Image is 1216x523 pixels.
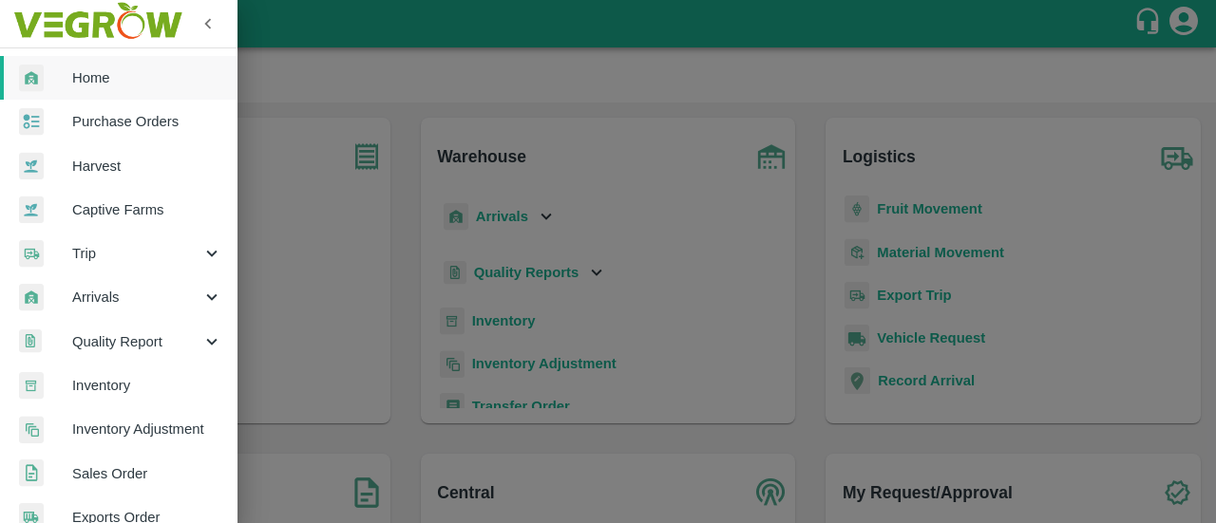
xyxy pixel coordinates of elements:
[72,287,201,308] span: Arrivals
[19,284,44,311] img: whArrival
[19,329,42,353] img: qualityReport
[72,419,222,439] span: Inventory Adjustment
[19,152,44,180] img: harvest
[19,196,44,224] img: harvest
[19,240,44,268] img: delivery
[19,108,44,136] img: reciept
[72,111,222,132] span: Purchase Orders
[72,375,222,396] span: Inventory
[19,459,44,487] img: sales
[19,416,44,443] img: inventory
[72,156,222,177] span: Harvest
[72,331,201,352] span: Quality Report
[19,372,44,400] img: whInventory
[72,243,201,264] span: Trip
[19,65,44,92] img: whArrival
[72,67,222,88] span: Home
[72,199,222,220] span: Captive Farms
[72,463,222,484] span: Sales Order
